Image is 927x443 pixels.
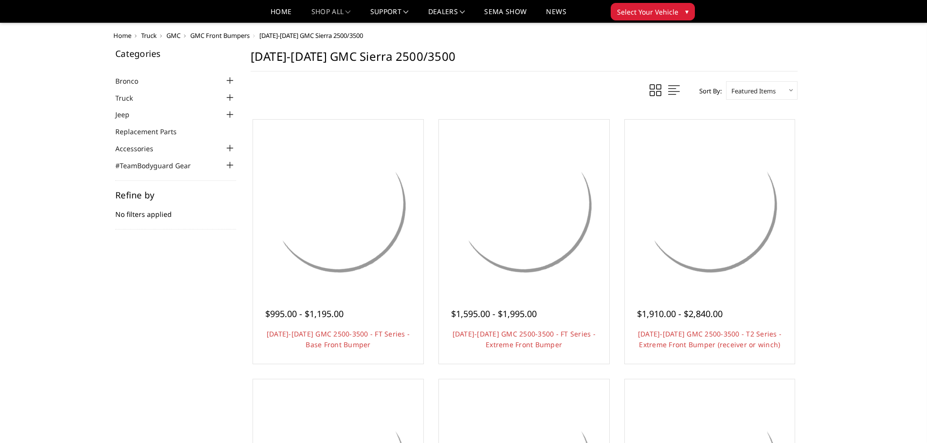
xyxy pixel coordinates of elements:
span: $1,595.00 - $1,995.00 [451,308,537,319]
span: $995.00 - $1,195.00 [265,308,344,319]
a: Jeep [115,109,142,120]
a: SEMA Show [484,8,527,22]
a: [DATE]-[DATE] GMC 2500-3500 - FT Series - Extreme Front Bumper [453,329,596,349]
a: GMC Front Bumpers [190,31,250,40]
a: Home [113,31,131,40]
a: shop all [311,8,351,22]
a: 2024-2025 GMC 2500-3500 - FT Series - Base Front Bumper 2024-2025 GMC 2500-3500 - FT Series - Bas... [255,122,421,287]
div: No filters applied [115,191,236,230]
span: [DATE]-[DATE] GMC Sierra 2500/3500 [259,31,363,40]
a: 2024-2025 GMC 2500-3500 - T2 Series - Extreme Front Bumper (receiver or winch) 2024-2025 GMC 2500... [627,122,793,287]
a: #TeamBodyguard Gear [115,160,203,171]
a: Support [370,8,409,22]
h5: Refine by [115,191,236,199]
a: News [546,8,566,22]
a: Home [271,8,291,22]
a: Replacement Parts [115,126,189,137]
a: GMC [166,31,181,40]
a: [DATE]-[DATE] GMC 2500-3500 - FT Series - Base Front Bumper [267,329,410,349]
label: Sort By: [694,84,722,98]
a: Truck [115,93,145,103]
a: Dealers [428,8,465,22]
span: ▾ [685,6,689,17]
span: $1,910.00 - $2,840.00 [637,308,723,319]
span: Select Your Vehicle [617,7,678,17]
h5: Categories [115,49,236,58]
a: Accessories [115,143,165,154]
h1: [DATE]-[DATE] GMC Sierra 2500/3500 [251,49,798,71]
button: Select Your Vehicle [611,3,695,20]
a: 2024-2025 GMC 2500-3500 - FT Series - Extreme Front Bumper 2024-2025 GMC 2500-3500 - FT Series - ... [441,122,607,287]
a: Truck [141,31,157,40]
a: [DATE]-[DATE] GMC 2500-3500 - T2 Series - Extreme Front Bumper (receiver or winch) [638,329,782,349]
a: Bronco [115,76,150,86]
